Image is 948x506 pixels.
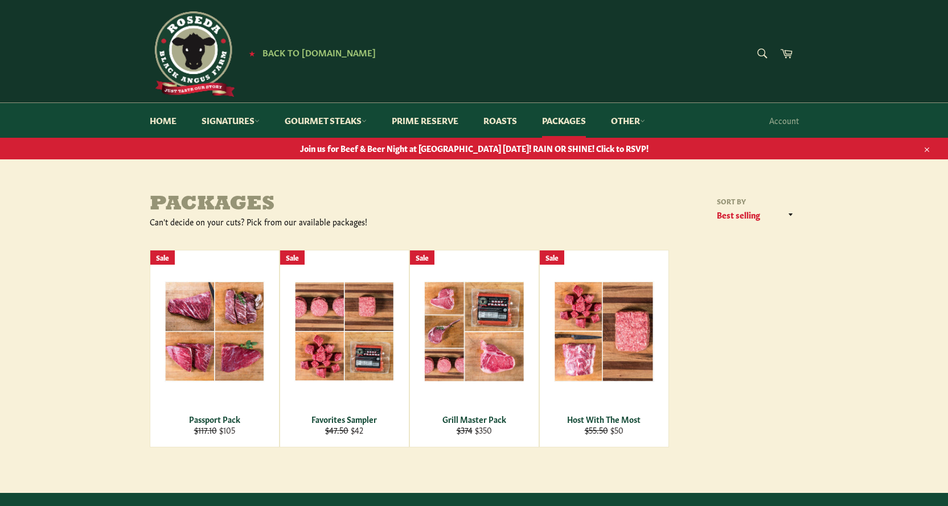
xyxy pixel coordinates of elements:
s: $117.10 [194,424,217,435]
a: Signatures [190,103,271,138]
div: Host With The Most [547,414,661,425]
a: Grill Master Pack Grill Master Pack $374 $350 [409,250,539,447]
a: Gourmet Steaks [273,103,378,138]
div: $42 [287,425,401,435]
h1: Packages [150,194,474,216]
img: Favorites Sampler [294,282,395,381]
img: Roseda Beef [150,11,235,97]
div: Grill Master Pack [417,414,531,425]
a: Other [600,103,656,138]
div: Passport Pack [157,414,272,425]
div: $50 [547,425,661,435]
img: Grill Master Pack [424,281,524,382]
s: $374 [457,424,473,435]
div: Sale [280,250,305,265]
div: Sale [540,250,564,265]
a: Passport Pack Passport Pack $117.10 $105 [150,250,280,447]
a: Host With The Most Host With The Most $55.50 $50 [539,250,669,447]
a: Favorites Sampler Favorites Sampler $47.50 $42 [280,250,409,447]
div: $105 [157,425,272,435]
div: $350 [417,425,531,435]
span: ★ [249,48,255,57]
img: Host With The Most [554,281,654,382]
a: Home [138,103,188,138]
span: Back to [DOMAIN_NAME] [262,46,376,58]
a: Packages [531,103,597,138]
div: Sale [410,250,434,265]
img: Passport Pack [165,281,265,381]
a: Prime Reserve [380,103,470,138]
a: Account [764,104,805,137]
a: ★ Back to [DOMAIN_NAME] [243,48,376,57]
div: Can't decide on your cuts? Pick from our available packages! [150,216,474,227]
a: Roasts [472,103,528,138]
div: Sale [150,250,175,265]
s: $55.50 [585,424,608,435]
label: Sort by [713,196,799,206]
s: $47.50 [325,424,348,435]
div: Favorites Sampler [287,414,401,425]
